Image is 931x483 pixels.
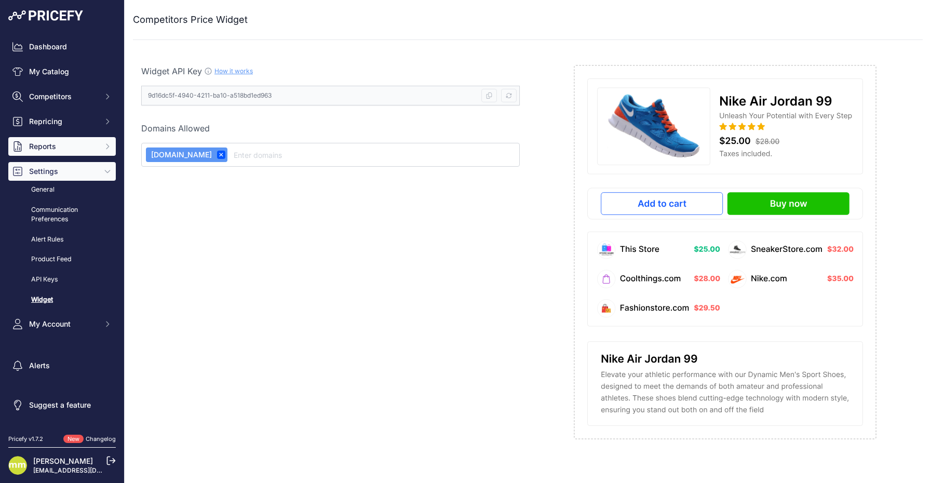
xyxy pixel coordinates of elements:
[33,457,93,465] a: [PERSON_NAME]
[8,37,116,56] a: Dashboard
[8,396,116,414] a: Suggest a feature
[8,250,116,269] a: Product Feed
[214,67,253,75] a: How it works
[8,112,116,131] button: Repricing
[8,87,116,106] button: Competitors
[8,291,116,309] a: Widget
[8,10,83,21] img: Pricefy Logo
[29,141,97,152] span: Reports
[8,37,116,422] nav: Sidebar
[8,231,116,249] a: Alert Rules
[29,166,97,177] span: Settings
[8,162,116,181] button: Settings
[29,319,97,329] span: My Account
[133,12,248,27] h2: Competitors Price Widget
[8,201,116,229] a: Communication Preferences
[29,116,97,127] span: Repricing
[33,466,142,474] a: [EMAIL_ADDRESS][DOMAIN_NAME]
[8,137,116,156] button: Reports
[141,123,210,133] span: Domains Allowed
[29,91,97,102] span: Competitors
[232,149,515,161] input: Enter domains
[8,435,43,444] div: Pricefy v1.7.2
[8,62,116,81] a: My Catalog
[8,356,116,375] a: Alerts
[63,435,84,444] span: New
[86,435,116,442] a: Changelog
[8,315,116,333] button: My Account
[141,66,202,76] span: Widget API Key
[148,150,212,160] span: [DOMAIN_NAME]
[8,271,116,289] a: API Keys
[8,181,116,199] a: General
